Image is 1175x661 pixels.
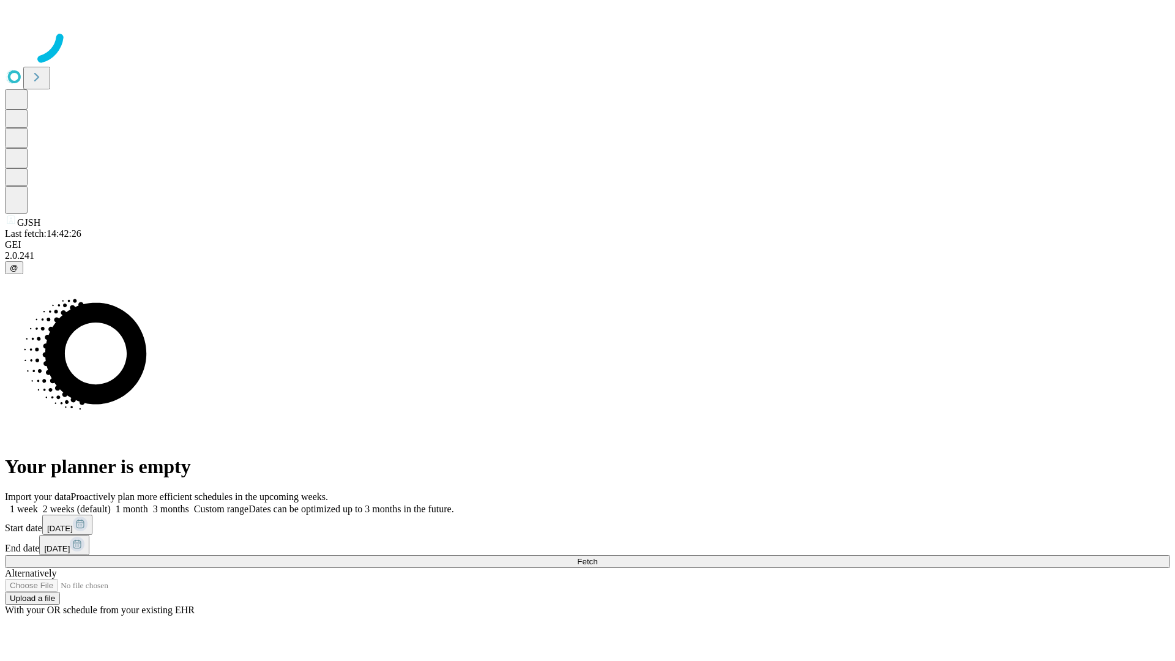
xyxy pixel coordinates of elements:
[10,263,18,272] span: @
[39,535,89,555] button: [DATE]
[5,515,1170,535] div: Start date
[43,504,111,514] span: 2 weeks (default)
[153,504,189,514] span: 3 months
[194,504,248,514] span: Custom range
[42,515,92,535] button: [DATE]
[5,568,56,578] span: Alternatively
[5,228,81,239] span: Last fetch: 14:42:26
[5,592,60,605] button: Upload a file
[116,504,148,514] span: 1 month
[47,524,73,533] span: [DATE]
[5,455,1170,478] h1: Your planner is empty
[5,605,195,615] span: With your OR schedule from your existing EHR
[5,261,23,274] button: @
[5,250,1170,261] div: 2.0.241
[577,557,597,566] span: Fetch
[248,504,453,514] span: Dates can be optimized up to 3 months in the future.
[10,504,38,514] span: 1 week
[5,535,1170,555] div: End date
[5,491,71,502] span: Import your data
[5,239,1170,250] div: GEI
[71,491,328,502] span: Proactively plan more efficient schedules in the upcoming weeks.
[17,217,40,228] span: GJSH
[44,544,70,553] span: [DATE]
[5,555,1170,568] button: Fetch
